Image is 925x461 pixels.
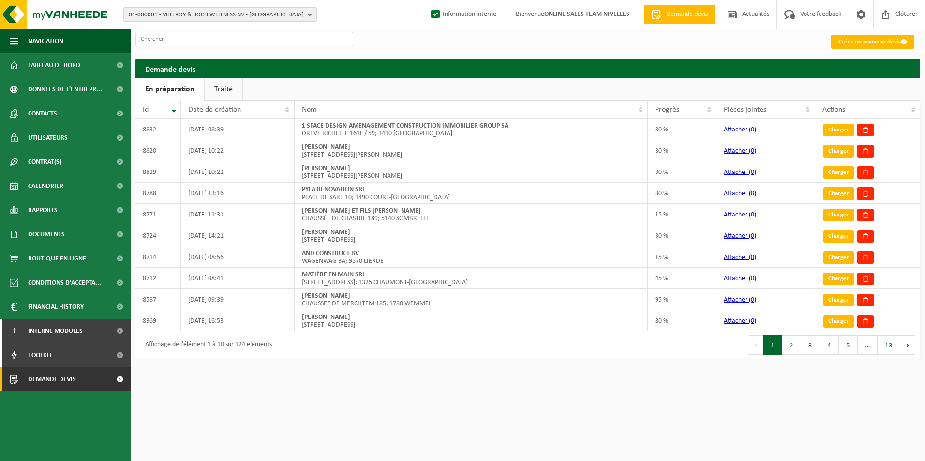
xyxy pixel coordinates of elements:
[648,204,717,225] td: 15 %
[648,183,717,204] td: 30 %
[295,310,648,331] td: [STREET_ADDRESS]
[28,246,86,271] span: Boutique en ligne
[28,295,84,319] span: Financial History
[302,250,359,257] strong: AND CONSTRUCT BV
[823,124,854,136] a: Charger
[782,335,801,355] button: 2
[135,310,181,331] td: 8369
[295,140,648,161] td: [STREET_ADDRESS][PERSON_NAME]
[10,319,18,343] span: I
[429,7,496,22] label: Information interne
[302,292,350,300] strong: [PERSON_NAME]
[648,140,717,161] td: 30 %
[140,336,272,354] div: Affichage de l'élément 1 à 10 sur 124 éléments
[823,209,854,221] a: Charger
[135,204,181,225] td: 8771
[28,319,83,343] span: Interne modules
[302,314,350,321] strong: [PERSON_NAME]
[724,126,756,133] a: Attacher (0)
[302,207,421,215] strong: [PERSON_NAME] ET FILS [PERSON_NAME]
[748,335,763,355] button: Previous
[135,183,181,204] td: 8788
[295,268,648,289] td: [STREET_ADDRESS]; 1325 CHAUMONT-[GEOGRAPHIC_DATA]
[129,8,304,22] span: 01-000001 - VILLEROY & BOCH WELLNESS NV - [GEOGRAPHIC_DATA]
[724,232,756,240] a: Attacher (0)
[143,106,149,114] span: Id
[823,315,854,328] a: Charger
[302,165,350,172] strong: [PERSON_NAME]
[751,232,754,240] span: 0
[135,78,204,101] a: En préparation
[181,119,295,140] td: [DATE] 08:39
[724,211,756,218] a: Attacher (0)
[181,183,295,204] td: [DATE] 13:16
[302,144,350,151] strong: [PERSON_NAME]
[900,335,915,355] button: Next
[295,204,648,225] td: CHAUSSÉE DE CHASTRE 189; 5140 SOMBREFFE
[820,335,839,355] button: 4
[648,225,717,246] td: 30 %
[724,106,766,114] span: Pièces jointes
[135,161,181,183] td: 8819
[724,275,756,282] a: Attacher (0)
[648,119,717,140] td: 30 %
[878,335,900,355] button: 13
[181,204,295,225] td: [DATE] 11:31
[181,161,295,183] td: [DATE] 10:22
[724,169,756,176] a: Attacher (0)
[302,106,317,114] span: Nom
[858,335,878,355] span: …
[135,268,181,289] td: 8712
[302,186,365,193] strong: PYLA RENOVATION SRL
[831,35,914,49] a: Créer un nouveau devis
[724,296,756,303] a: Attacher (0)
[181,289,295,310] td: [DATE] 09:39
[135,140,181,161] td: 8820
[295,183,648,204] td: PLACE DE SART 10; 1490 COURT-[GEOGRAPHIC_DATA]
[302,271,365,278] strong: MATIÈRE EN MAIN SRL
[181,246,295,268] td: [DATE] 08:56
[28,271,101,295] span: Conditions d'accepta...
[823,251,854,264] a: Charger
[544,11,629,18] strong: ONLINE SALES TEAM NIVELLES
[751,317,754,325] span: 0
[823,230,854,243] a: Charger
[751,296,754,303] span: 0
[28,174,63,198] span: Calendrier
[822,106,845,114] span: Actions
[751,190,754,197] span: 0
[823,145,854,158] a: Charger
[28,53,80,77] span: Tableau de bord
[205,78,242,101] a: Traité
[801,335,820,355] button: 3
[823,294,854,306] a: Charger
[295,246,648,268] td: WAGENWAG 3A; 9570 LIERDE
[724,317,756,325] a: Attacher (0)
[751,169,754,176] span: 0
[648,289,717,310] td: 95 %
[28,343,52,367] span: Toolkit
[655,106,679,114] span: Progrès
[135,246,181,268] td: 8714
[28,29,63,53] span: Navigation
[295,161,648,183] td: [STREET_ADDRESS][PERSON_NAME]
[123,7,317,22] button: 01-000001 - VILLEROY & BOCH WELLNESS NV - [GEOGRAPHIC_DATA]
[135,289,181,310] td: 8587
[724,147,756,155] a: Attacher (0)
[724,190,756,197] a: Attacher (0)
[28,367,76,391] span: Demande devis
[181,225,295,246] td: [DATE] 14:21
[28,198,58,222] span: Rapports
[751,275,754,282] span: 0
[763,335,782,355] button: 1
[28,126,68,150] span: Utilisateurs
[648,268,717,289] td: 45 %
[295,119,648,140] td: DRÈVE RICHELLE 161L / 59; 1410 [GEOGRAPHIC_DATA]
[839,335,858,355] button: 5
[823,273,854,285] a: Charger
[181,268,295,289] td: [DATE] 08:41
[648,310,717,331] td: 80 %
[648,161,717,183] td: 30 %
[823,166,854,179] a: Charger
[28,222,65,246] span: Documents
